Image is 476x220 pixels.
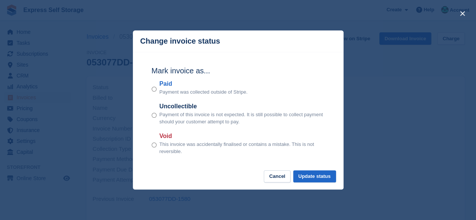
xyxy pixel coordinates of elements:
button: Update status [293,170,336,183]
button: close [456,8,468,20]
p: Change invoice status [140,37,220,46]
label: Paid [160,79,248,88]
button: Cancel [264,170,290,183]
label: Void [160,132,325,141]
p: Payment was collected outside of Stripe. [160,88,248,96]
label: Uncollectible [160,102,325,111]
p: Payment of this invoice is not expected. It is still possible to collect payment should your cust... [160,111,325,126]
h2: Mark invoice as... [152,65,325,76]
p: This invoice was accidentally finalised or contains a mistake. This is not reversible. [160,141,325,155]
